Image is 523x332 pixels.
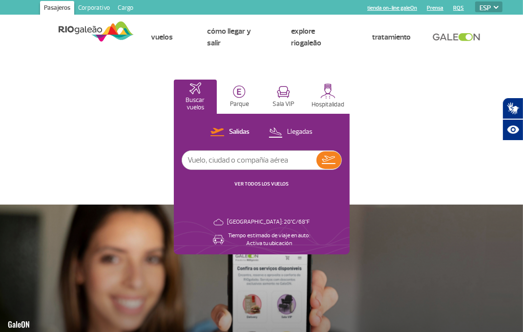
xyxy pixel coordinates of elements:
[367,5,417,11] a: tienda on-line galeOn
[74,1,114,17] a: Corporativo
[291,26,321,48] a: Explore RIOgaleão
[320,83,335,99] img: hospitality.svg
[233,85,246,98] img: carParkingHome.svg
[453,5,464,11] a: RQS
[179,97,212,111] p: Buscar vuelos
[266,126,315,139] button: Llegadas
[502,98,523,119] button: Abrir tradutor de língua de sinais.
[114,1,137,17] a: Cargo
[40,1,74,17] a: Pasajeros
[228,218,310,226] p: [GEOGRAPHIC_DATA]: 20°C/68°F
[208,126,252,139] button: Salidas
[234,181,289,187] a: VER TODOS LOS VUELOS
[189,83,201,94] img: airplaneHomeActive.svg
[372,32,411,42] a: Tratamiento
[151,32,173,42] a: Vuelos
[182,151,316,169] input: Vuelo, ciudad o compañía aérea
[174,80,217,114] button: Buscar vuelos
[502,119,523,141] button: Abrir recursos assistivos.
[230,101,249,108] p: Parque
[306,80,350,114] button: Hospitalidad
[218,80,261,114] button: Parque
[312,101,344,108] p: Hospitalidad
[207,26,251,48] a: Cómo llegar y salir
[277,86,290,98] img: vipRoom.svg
[229,127,250,137] p: Salidas
[502,98,523,141] div: Plugin de acessibilidade da Hand Talk.
[272,101,294,108] p: Sala VIP
[231,180,292,188] button: VER TODOS LOS VUELOS
[427,5,443,11] a: Prensa
[287,127,313,137] p: Llegadas
[262,80,306,114] button: Sala VIP
[228,232,310,248] p: Tiempo estimado de viaje en auto: Activa tu ubicación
